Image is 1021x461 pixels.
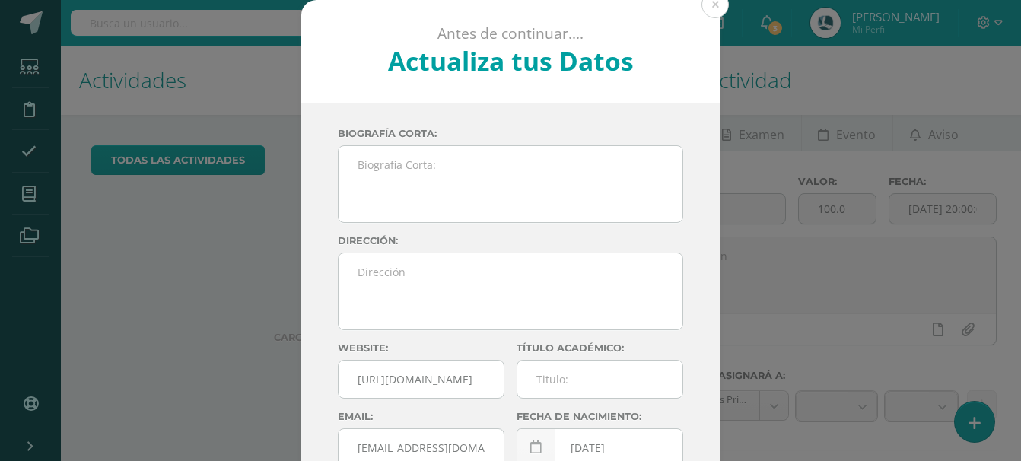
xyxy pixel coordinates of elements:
[338,235,683,246] label: Dirección:
[342,43,679,78] h2: Actualiza tus Datos
[338,342,504,354] label: Website:
[338,128,683,139] label: Biografía corta:
[342,24,679,43] p: Antes de continuar....
[339,361,504,398] input: Sitio Web:
[517,342,683,354] label: Título académico:
[338,411,504,422] label: Email:
[517,411,683,422] label: Fecha de nacimiento:
[517,361,682,398] input: Titulo:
